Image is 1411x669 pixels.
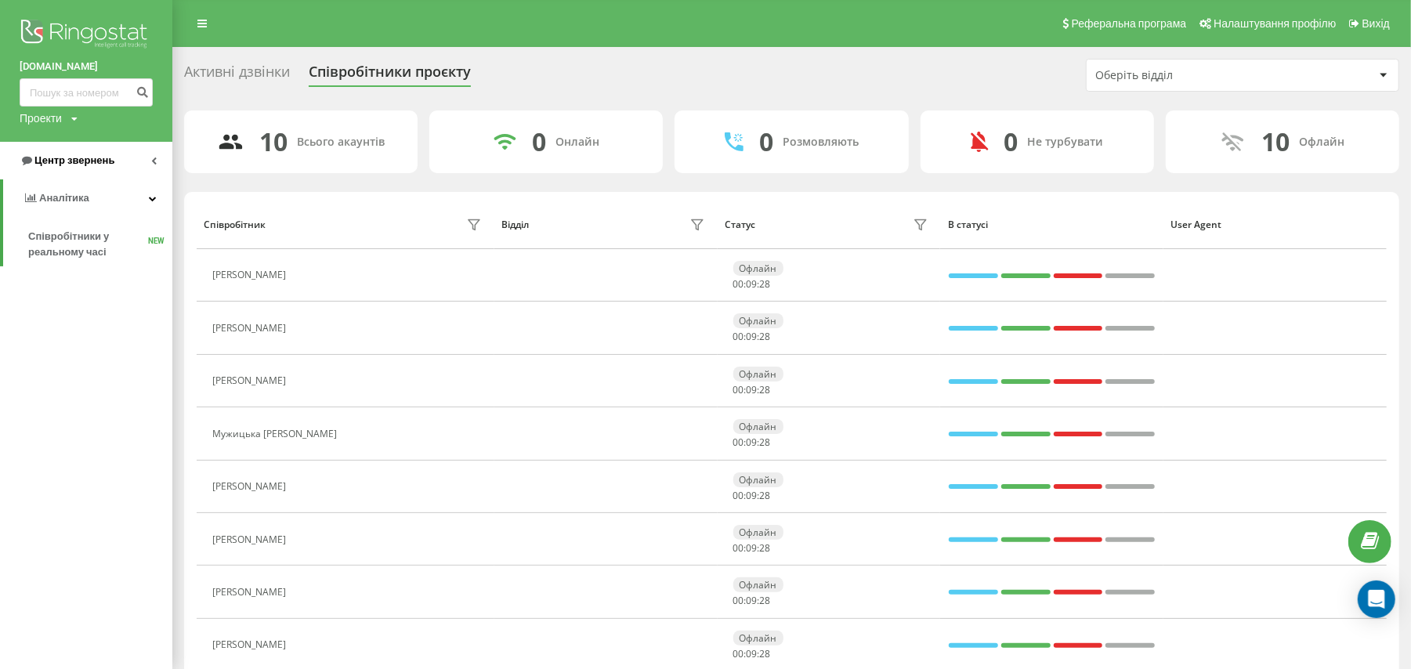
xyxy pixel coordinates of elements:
[1095,69,1283,82] div: Оберіть відділ
[733,385,771,396] div: : :
[34,154,114,166] span: Центр звернень
[783,136,859,149] div: Розмовляють
[1214,17,1336,30] span: Налаштування профілю
[297,136,385,149] div: Всього акаунтів
[760,541,771,555] span: 28
[733,330,744,343] span: 00
[532,127,546,157] div: 0
[733,313,783,328] div: Офлайн
[733,367,783,382] div: Офлайн
[747,277,758,291] span: 09
[733,594,744,607] span: 00
[212,269,290,280] div: [PERSON_NAME]
[733,331,771,342] div: : :
[747,383,758,396] span: 09
[733,489,744,502] span: 00
[259,127,288,157] div: 10
[212,639,290,650] div: [PERSON_NAME]
[204,219,266,230] div: Співробітник
[39,192,89,204] span: Аналiтика
[733,279,771,290] div: : :
[1261,127,1290,157] div: 10
[1028,136,1104,149] div: Не турбувати
[760,330,771,343] span: 28
[733,490,771,501] div: : :
[733,543,771,554] div: : :
[733,577,783,592] div: Офлайн
[733,261,783,276] div: Офлайн
[1171,219,1380,230] div: User Agent
[28,229,148,260] span: Співробітники у реальному часі
[760,489,771,502] span: 28
[733,277,744,291] span: 00
[747,541,758,555] span: 09
[1362,17,1390,30] span: Вихід
[184,63,290,88] div: Активні дзвінки
[760,277,771,291] span: 28
[747,489,758,502] span: 09
[733,419,783,434] div: Офлайн
[28,222,172,266] a: Співробітники у реальному часіNEW
[948,219,1156,230] div: В статусі
[733,649,771,660] div: : :
[760,647,771,660] span: 28
[555,136,599,149] div: Онлайн
[760,436,771,449] span: 28
[747,330,758,343] span: 09
[212,481,290,492] div: [PERSON_NAME]
[733,383,744,396] span: 00
[747,594,758,607] span: 09
[1004,127,1018,157] div: 0
[212,534,290,545] div: [PERSON_NAME]
[501,219,529,230] div: Відділ
[733,437,771,448] div: : :
[1299,136,1344,149] div: Офлайн
[212,429,341,439] div: Мужицька [PERSON_NAME]
[759,127,773,157] div: 0
[733,472,783,487] div: Офлайн
[212,375,290,386] div: [PERSON_NAME]
[733,595,771,606] div: : :
[1358,580,1395,618] div: Open Intercom Messenger
[20,78,153,107] input: Пошук за номером
[733,631,783,645] div: Офлайн
[733,541,744,555] span: 00
[3,179,172,217] a: Аналiтика
[725,219,755,230] div: Статус
[747,436,758,449] span: 09
[733,525,783,540] div: Офлайн
[760,594,771,607] span: 28
[20,110,62,126] div: Проекти
[212,323,290,334] div: [PERSON_NAME]
[760,383,771,396] span: 28
[309,63,471,88] div: Співробітники проєкту
[20,59,153,74] a: [DOMAIN_NAME]
[1072,17,1187,30] span: Реферальна програма
[747,647,758,660] span: 09
[212,587,290,598] div: [PERSON_NAME]
[733,647,744,660] span: 00
[20,16,153,55] img: Ringostat logo
[733,436,744,449] span: 00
